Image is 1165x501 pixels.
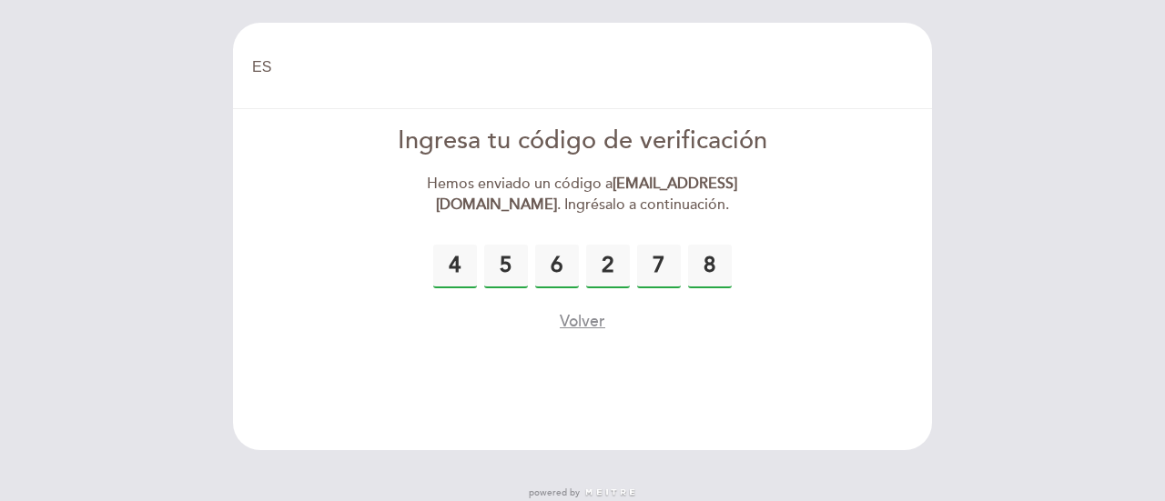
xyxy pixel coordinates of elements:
[688,245,732,288] input: 0
[374,174,792,215] div: Hemos enviado un código a . Ingrésalo a continuación.
[529,486,580,499] span: powered by
[484,245,528,288] input: 0
[637,245,681,288] input: 0
[529,486,636,499] a: powered by
[436,175,738,214] strong: [EMAIL_ADDRESS][DOMAIN_NAME]
[586,245,630,288] input: 0
[560,310,605,333] button: Volver
[433,245,477,288] input: 0
[374,124,792,159] div: Ingresa tu código de verificación
[535,245,579,288] input: 0
[584,488,636,497] img: MEITRE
